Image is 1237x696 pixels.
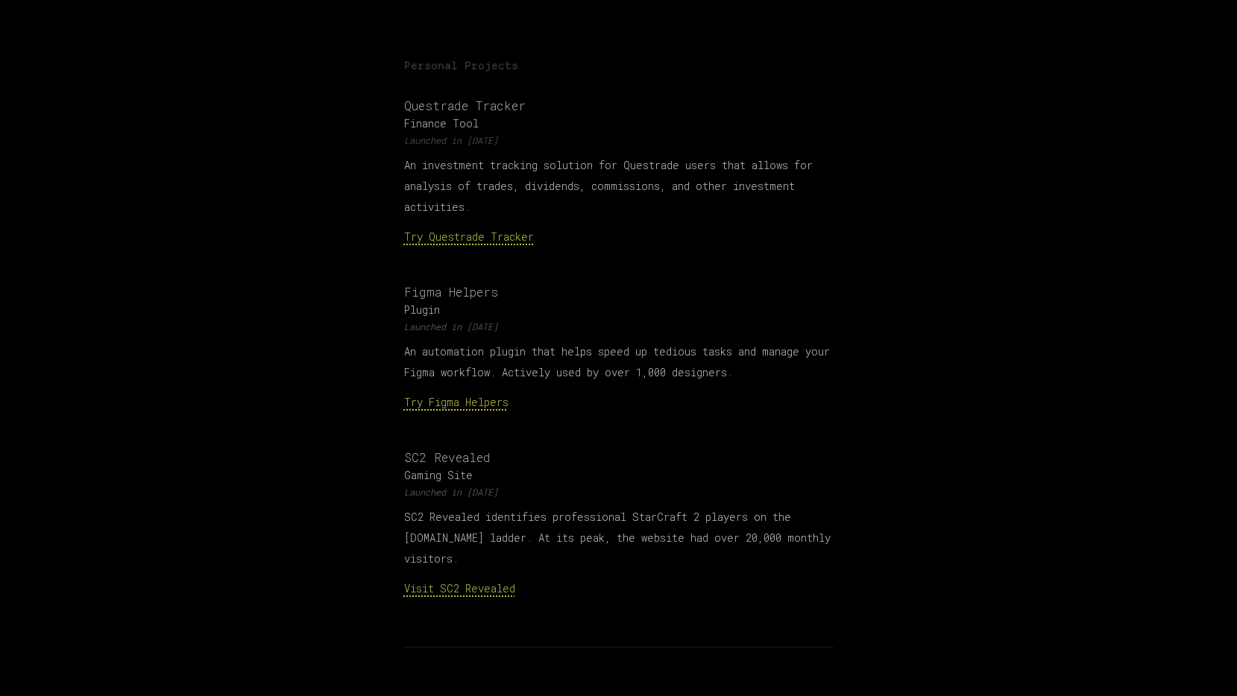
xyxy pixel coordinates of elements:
[404,449,834,466] h3: SC2 Revealed
[404,341,834,383] p: An automation plugin that helps speed up tedious tasks and manage your Figma workflow. Actively u...
[404,134,834,146] p: Launched in [DATE]
[404,230,534,244] a: Try Questrade Tracker
[404,581,515,595] a: Visit SC2 Revealed
[404,155,834,218] p: An investment tracking solution for Questrade users that allows for analysis of trades, dividends...
[404,116,834,131] p: Finance Tool
[404,283,834,301] h3: Figma Helpers
[404,320,834,332] p: Launched in [DATE]
[404,395,509,409] a: Try Figma Helpers
[404,507,834,569] p: SC2 Revealed identifies professional StarCraft 2 players on the [DOMAIN_NAME] ladder. At its peak...
[404,468,834,483] p: Gaming Site
[404,486,834,498] p: Launched in [DATE]
[404,97,834,115] h3: Questrade Tracker
[404,58,834,73] h2: Personal Projects
[404,303,834,317] p: Plugin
